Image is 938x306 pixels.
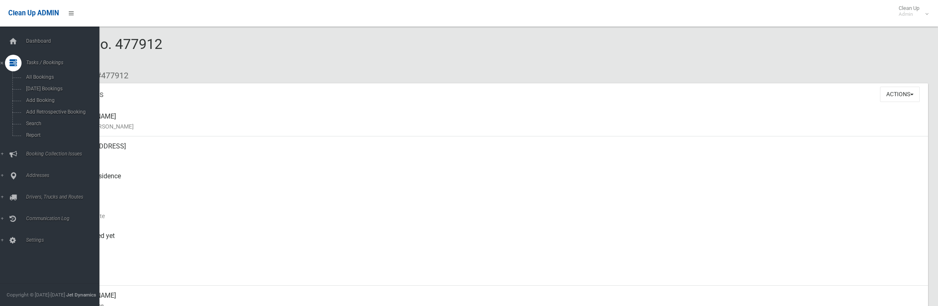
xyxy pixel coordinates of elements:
[24,216,106,221] span: Communication Log
[899,11,919,17] small: Admin
[66,256,921,286] div: [DATE]
[24,86,99,92] span: [DATE] Bookings
[66,107,921,136] div: [PERSON_NAME]
[90,68,128,83] li: #477912
[24,74,99,80] span: All Bookings
[24,109,99,115] span: Add Retrospective Booking
[66,226,921,256] div: Not collected yet
[24,151,106,157] span: Booking Collection Issues
[66,166,921,196] div: Front of Residence
[66,196,921,226] div: [DATE]
[66,151,921,161] small: Address
[66,121,921,131] small: Name of [PERSON_NAME]
[7,292,65,298] span: Copyright © [DATE]-[DATE]
[24,194,106,200] span: Drivers, Trucks and Routes
[895,5,928,17] span: Clean Up
[24,121,99,126] span: Search
[66,271,921,281] small: Zone
[66,241,921,251] small: Collected At
[24,237,106,243] span: Settings
[36,36,162,68] span: Booking No. 477912
[66,136,921,166] div: [STREET_ADDRESS]
[880,87,920,102] button: Actions
[24,60,106,66] span: Tasks / Bookings
[66,292,96,298] strong: Jet Dynamics
[24,132,99,138] span: Report
[66,211,921,221] small: Collection Date
[24,97,99,103] span: Add Booking
[66,181,921,191] small: Pickup Point
[24,172,106,178] span: Addresses
[8,9,59,17] span: Clean Up ADMIN
[24,38,106,44] span: Dashboard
